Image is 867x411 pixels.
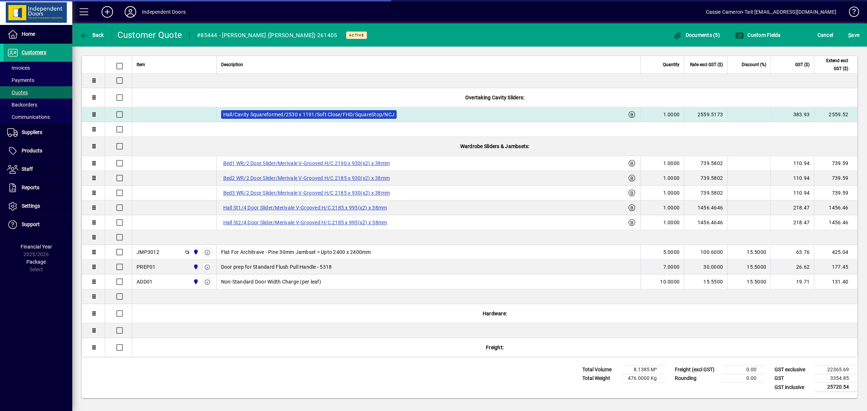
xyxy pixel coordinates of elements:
span: Backorders [7,102,37,108]
span: 1.0000 [663,174,680,182]
div: Wardrobe Sliders & Jambsets: [132,137,857,156]
td: 1456.46 [814,200,857,215]
span: Discount (%) [742,61,766,69]
span: Quantity [663,61,680,69]
span: Documents (5) [673,32,720,38]
a: Settings [4,197,72,215]
a: Backorders [4,99,72,111]
td: 383.93 [771,107,814,122]
div: JMP3012 [137,248,159,256]
td: 110.94 [771,171,814,186]
a: Products [4,142,72,160]
td: 1456.46 [814,215,857,230]
span: Cromwell Central Otago [191,263,199,271]
span: 1.0000 [663,204,680,211]
span: GST ($) [795,61,810,69]
a: Home [4,25,72,43]
span: Rate excl GST ($) [690,61,723,69]
td: 110.94 [771,156,814,171]
td: 218.47 [771,200,814,215]
label: Bed1 WR/2 Door Slider/Merivale V-Grooved H/C 2190 x 930(x2) x 38mm [221,159,392,168]
span: Back [80,32,104,38]
span: Item [137,61,145,69]
a: Staff [4,160,72,178]
a: Support [4,216,72,234]
td: 22365.69 [814,365,858,374]
span: Settings [22,203,40,209]
a: Suppliers [4,124,72,142]
td: Total Volume [579,365,622,374]
td: 15.5000 [727,260,771,274]
td: 15.5000 [727,245,771,260]
span: 10.0000 [660,278,680,285]
div: ADD01 [137,278,152,285]
div: Customer Quote [117,29,182,41]
td: 63.76 [771,245,814,260]
td: Freight (excl GST) [671,365,722,374]
a: Payments [4,74,72,86]
td: 3354.85 [814,374,858,383]
a: Quotes [4,86,72,99]
td: GST exclusive [771,365,814,374]
span: Quotes [7,90,28,95]
label: Hall/Cavity Squareformed/2530 x 1191/Soft Close/FHD/SquareStop/NCJ [221,110,397,119]
span: Financial Year [21,244,52,250]
span: Package [26,259,46,265]
span: Staff [22,166,33,172]
td: 218.47 [771,215,814,230]
span: Cromwell Central Otago [191,248,199,256]
div: 100.6000 [689,248,723,256]
a: Communications [4,111,72,123]
div: 2559.5173 [689,111,723,118]
td: 2559.52 [814,107,857,122]
div: 739.5802 [689,189,723,196]
td: 177.45 [814,260,857,274]
span: S [848,32,851,38]
div: 1456.4646 [689,219,723,226]
span: Home [22,31,35,37]
label: Hall St2/4 Door Slider/Merivale V-Grooved H/C 2185 x 995(x2) x 38mm [221,218,389,227]
td: 425.04 [814,245,857,260]
td: 25720.54 [814,383,858,392]
button: Save [846,29,861,42]
button: Back [78,29,106,42]
a: Invoices [4,62,72,74]
span: 1.0000 [663,160,680,167]
td: Total Weight [579,374,622,383]
div: 30.0000 [689,263,723,271]
a: Knowledge Base [844,1,858,25]
span: 1.0000 [663,189,680,196]
span: Description [221,61,243,69]
span: Customers [22,49,46,55]
td: 739.59 [814,171,857,186]
td: 8.1385 M³ [622,365,665,374]
div: 1456.4646 [689,204,723,211]
span: Door prep for Standard Flush Pull Handle - 5318 [221,263,332,271]
button: Custom Fields [733,29,782,42]
span: Extend excl GST ($) [819,57,848,73]
span: Products [22,148,42,153]
td: 15.5000 [727,274,771,289]
span: Custom Fields [735,32,781,38]
div: 739.5802 [689,160,723,167]
div: 15.5500 [689,278,723,285]
td: 0.00 [722,365,765,374]
div: Freight: [132,338,857,357]
td: 131.40 [814,274,857,289]
span: 7.0000 [663,263,680,271]
button: Profile [119,5,142,18]
td: 110.94 [771,186,814,200]
span: Active [349,33,364,38]
button: Add [96,5,119,18]
div: Overtaking Cavity Sliders: [132,88,857,107]
div: PREP01 [137,263,156,271]
span: Support [22,221,40,227]
span: Cromwell Central Otago [191,278,199,286]
div: 739.5802 [689,174,723,182]
span: Cancel [818,29,833,41]
td: 739.59 [814,186,857,200]
td: 19.71 [771,274,814,289]
span: Communications [7,114,50,120]
span: 1.0000 [663,219,680,226]
td: 739.59 [814,156,857,171]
